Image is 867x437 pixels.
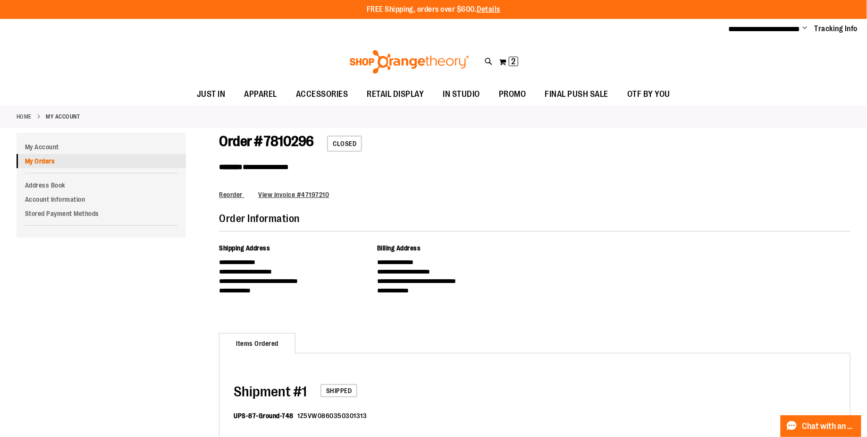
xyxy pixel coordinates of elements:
span: PROMO [499,84,526,105]
strong: Items Ordered [219,333,295,354]
span: View invoice # [258,191,301,198]
span: Shipping Address [219,244,270,252]
p: FREE Shipping, orders over $600. [367,4,501,15]
a: My Orders [17,154,186,168]
span: Billing Address [377,244,421,252]
a: Tracking Info [815,24,858,34]
span: Order # 7810296 [219,133,314,149]
a: Reorder [219,191,244,198]
img: Shop Orangetheory [348,50,471,74]
span: APPAREL [244,84,278,105]
span: RETAIL DISPLAY [367,84,424,105]
span: Reorder [219,191,243,198]
span: Closed [327,136,362,152]
span: Order Information [219,213,300,224]
a: View invoice #47197210 [258,191,329,198]
a: Account Information [17,192,186,206]
span: OTF BY YOU [627,84,670,105]
dd: 1Z5VW0860350301313 [297,411,367,420]
a: Home [17,112,32,121]
strong: My Account [46,112,80,121]
span: 2 [511,57,515,66]
a: My Account [17,140,186,154]
a: Details [477,5,501,14]
span: 1 [234,384,307,400]
span: IN STUDIO [443,84,480,105]
button: Account menu [803,24,808,34]
span: ACCESSORIES [296,84,348,105]
dt: UPS-87-Ground-748 [234,411,294,420]
span: Shipment # [234,384,302,400]
span: Shipped [320,384,358,397]
span: FINAL PUSH SALE [545,84,609,105]
span: Chat with an Expert [802,422,856,431]
a: Stored Payment Methods [17,206,186,221]
a: Address Book [17,178,186,192]
button: Chat with an Expert [781,415,862,437]
span: JUST IN [197,84,226,105]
